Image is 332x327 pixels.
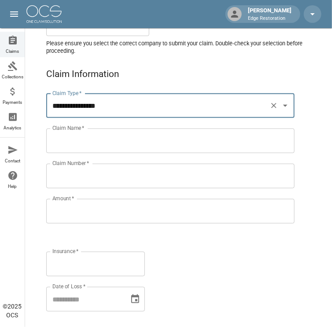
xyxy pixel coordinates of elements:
[52,125,85,132] label: Claim Name
[5,5,23,23] button: open drawer
[6,49,19,54] span: Claims
[52,248,78,255] label: Insurance
[46,40,311,55] h5: Please ensure you select the correct company to submit your claim. Double-check your selection be...
[268,99,280,112] button: Clear
[248,15,291,22] p: Edge Restoration
[244,6,295,22] div: [PERSON_NAME]
[279,99,291,112] button: Open
[2,75,23,79] span: Collections
[52,160,89,167] label: Claim Number
[5,159,20,163] span: Contact
[4,126,22,130] span: Analytics
[3,100,22,105] span: Payments
[126,290,144,308] button: Choose date
[3,302,22,320] div: © 2025 OCS
[52,283,85,290] label: Date of Loss
[26,5,62,23] img: ocs-logo-white-transparent.png
[52,89,82,97] label: Claim Type
[52,195,74,202] label: Amount
[8,184,17,189] span: Help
